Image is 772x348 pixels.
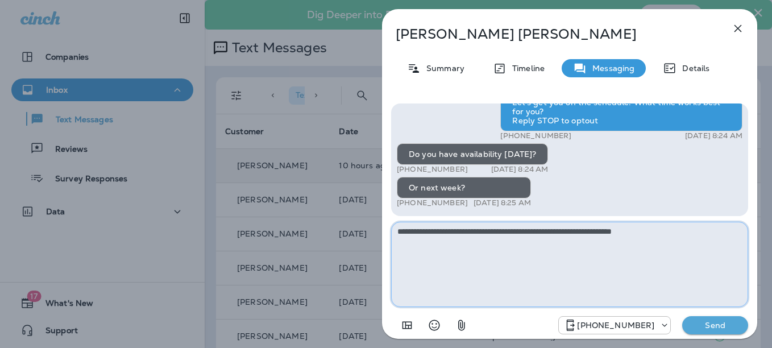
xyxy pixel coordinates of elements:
[676,64,709,73] p: Details
[423,314,446,337] button: Select an emoji
[397,165,468,174] p: [PHONE_NUMBER]
[587,64,634,73] p: Messaging
[500,131,571,140] p: [PHONE_NUMBER]
[491,165,549,174] p: [DATE] 8:24 AM
[577,321,654,330] p: [PHONE_NUMBER]
[691,320,739,330] p: Send
[397,198,468,208] p: [PHONE_NUMBER]
[474,198,531,208] p: [DATE] 8:25 AM
[421,64,464,73] p: Summary
[559,318,670,332] div: +1 (928) 232-1970
[682,316,748,334] button: Send
[396,26,706,42] p: [PERSON_NAME] [PERSON_NAME]
[507,64,545,73] p: Timeline
[397,143,548,165] div: Do you have availability [DATE]?
[397,177,531,198] div: Or next week?
[685,131,742,140] p: [DATE] 8:24 AM
[396,314,418,337] button: Add in a premade template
